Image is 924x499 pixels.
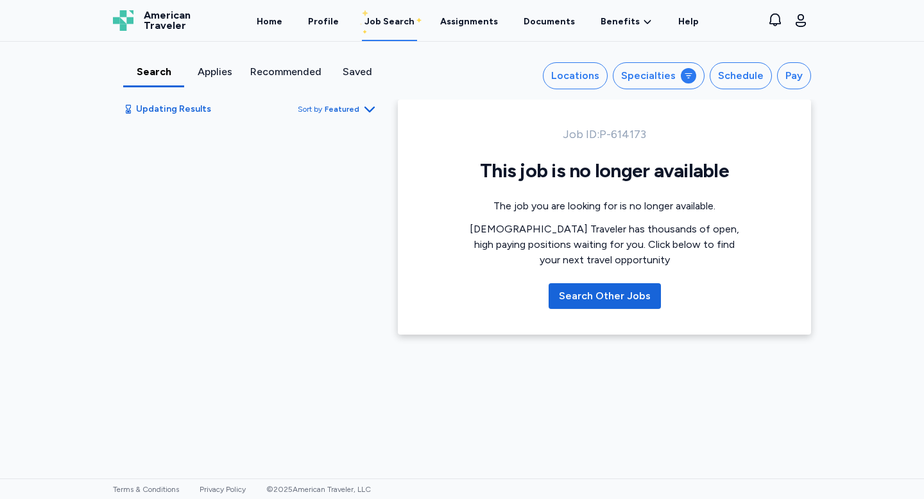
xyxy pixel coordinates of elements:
span: © 2025 American Traveler, LLC [266,485,371,494]
a: Terms & Conditions [113,485,179,494]
span: American Traveler [144,10,191,31]
a: Privacy Policy [200,485,246,494]
button: Sort byFeatured [298,101,377,117]
div: Applies [189,64,240,80]
div: Search [128,64,179,80]
span: Benefits [601,15,640,28]
h1: This job is no longer available [470,159,739,183]
a: Job Search [362,1,417,41]
button: Specialties [613,62,705,89]
div: Specialties [621,68,676,83]
div: Pay [785,68,803,83]
span: Featured [325,104,359,114]
div: Saved [332,64,382,80]
button: Pay [777,62,811,89]
a: Benefits [601,15,653,28]
button: Schedule [710,62,772,89]
img: Logo [113,10,133,31]
div: Locations [551,68,599,83]
div: [DEMOGRAPHIC_DATA] Traveler has thousands of open, high paying positions waiting for you. Click b... [470,222,739,268]
span: Updating Results [136,103,211,116]
span: Sort by [298,104,322,114]
div: Search Other Jobs [559,288,651,304]
div: Job Search [364,15,415,28]
div: The job you are looking for is no longer available. [470,198,739,214]
div: Recommended [250,64,321,80]
div: Job ID: P-614173 [470,125,739,143]
button: Locations [543,62,608,89]
div: Schedule [718,68,764,83]
button: Search Other Jobs [549,283,661,309]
